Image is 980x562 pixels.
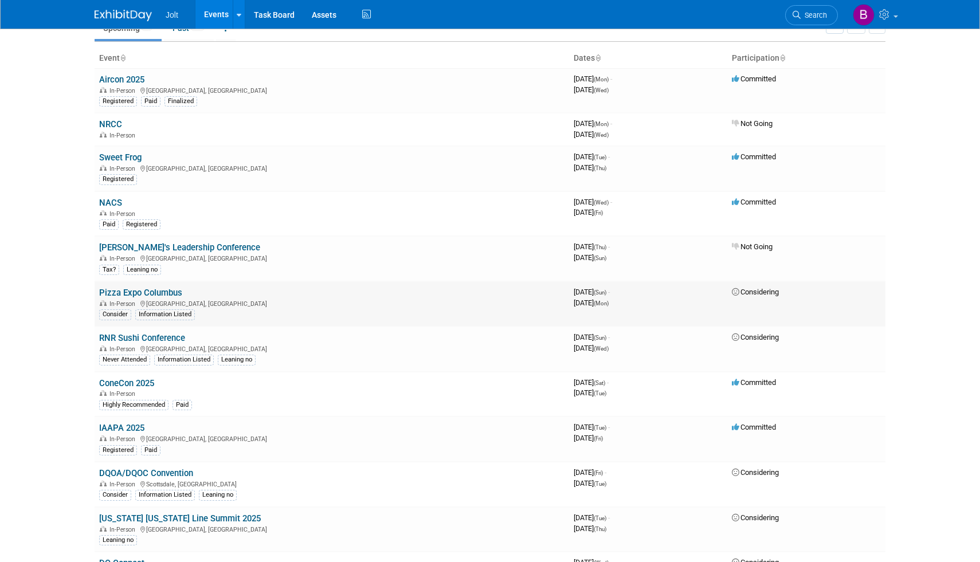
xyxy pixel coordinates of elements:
[610,74,612,83] span: -
[732,333,779,341] span: Considering
[109,87,139,95] span: In-Person
[594,470,603,476] span: (Fri)
[594,121,609,127] span: (Mon)
[594,154,606,160] span: (Tue)
[99,242,260,253] a: [PERSON_NAME]'s Leadership Conference
[801,11,827,19] span: Search
[594,76,609,82] span: (Mon)
[199,490,237,500] div: Leaning no
[100,87,107,93] img: In-Person Event
[100,526,107,532] img: In-Person Event
[594,132,609,138] span: (Wed)
[732,468,779,477] span: Considering
[100,132,107,137] img: In-Person Event
[99,74,144,85] a: Aircon 2025
[99,445,137,455] div: Registered
[99,119,122,129] a: NRCC
[574,288,610,296] span: [DATE]
[99,253,565,262] div: [GEOGRAPHIC_DATA], [GEOGRAPHIC_DATA]
[594,255,606,261] span: (Sun)
[574,333,610,341] span: [DATE]
[173,400,192,410] div: Paid
[732,378,776,387] span: Committed
[123,219,160,230] div: Registered
[109,526,139,533] span: In-Person
[99,344,565,353] div: [GEOGRAPHIC_DATA], [GEOGRAPHIC_DATA]
[574,388,606,397] span: [DATE]
[99,152,142,163] a: Sweet Frog
[99,309,131,320] div: Consider
[99,490,131,500] div: Consider
[574,85,609,94] span: [DATE]
[574,524,606,533] span: [DATE]
[779,53,785,62] a: Sort by Participation Type
[608,288,610,296] span: -
[100,300,107,306] img: In-Person Event
[135,309,195,320] div: Information Listed
[732,288,779,296] span: Considering
[594,165,606,171] span: (Thu)
[100,345,107,351] img: In-Person Event
[594,300,609,306] span: (Mon)
[574,242,610,251] span: [DATE]
[608,242,610,251] span: -
[109,255,139,262] span: In-Person
[785,5,838,25] a: Search
[99,468,193,478] a: DQOA/DQOC Convention
[594,390,606,396] span: (Tue)
[594,289,606,296] span: (Sun)
[732,423,776,431] span: Committed
[608,152,610,161] span: -
[109,481,139,488] span: In-Person
[100,435,107,441] img: In-Person Event
[610,198,612,206] span: -
[594,481,606,487] span: (Tue)
[594,435,603,442] span: (Fri)
[100,390,107,396] img: In-Person Event
[594,87,609,93] span: (Wed)
[99,96,137,107] div: Registered
[109,210,139,218] span: In-Person
[732,152,776,161] span: Committed
[109,435,139,443] span: In-Person
[574,253,606,262] span: [DATE]
[141,445,160,455] div: Paid
[164,96,197,107] div: Finalized
[120,53,126,62] a: Sort by Event Name
[594,380,605,386] span: (Sat)
[99,378,154,388] a: ConeCon 2025
[166,10,178,19] span: Jolt
[574,163,606,172] span: [DATE]
[99,524,565,533] div: [GEOGRAPHIC_DATA], [GEOGRAPHIC_DATA]
[574,434,603,442] span: [DATE]
[109,165,139,172] span: In-Person
[109,390,139,398] span: In-Person
[732,74,776,83] span: Committed
[574,152,610,161] span: [DATE]
[100,210,107,216] img: In-Person Event
[99,219,119,230] div: Paid
[99,265,119,275] div: Tax?
[99,513,261,524] a: [US_STATE] [US_STATE] Line Summit 2025
[574,468,606,477] span: [DATE]
[732,242,773,251] span: Not Going
[574,208,603,217] span: [DATE]
[594,526,606,532] span: (Thu)
[594,210,603,216] span: (Fri)
[99,400,168,410] div: Highly Recommended
[574,298,609,307] span: [DATE]
[608,333,610,341] span: -
[135,490,195,500] div: Information Listed
[99,479,565,488] div: Scottsdale, [GEOGRAPHIC_DATA]
[109,300,139,308] span: In-Person
[99,355,150,365] div: Never Attended
[574,130,609,139] span: [DATE]
[574,74,612,83] span: [DATE]
[605,468,606,477] span: -
[99,434,565,443] div: [GEOGRAPHIC_DATA], [GEOGRAPHIC_DATA]
[154,355,214,365] div: Information Listed
[594,244,606,250] span: (Thu)
[574,198,612,206] span: [DATE]
[727,49,885,68] th: Participation
[574,479,606,488] span: [DATE]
